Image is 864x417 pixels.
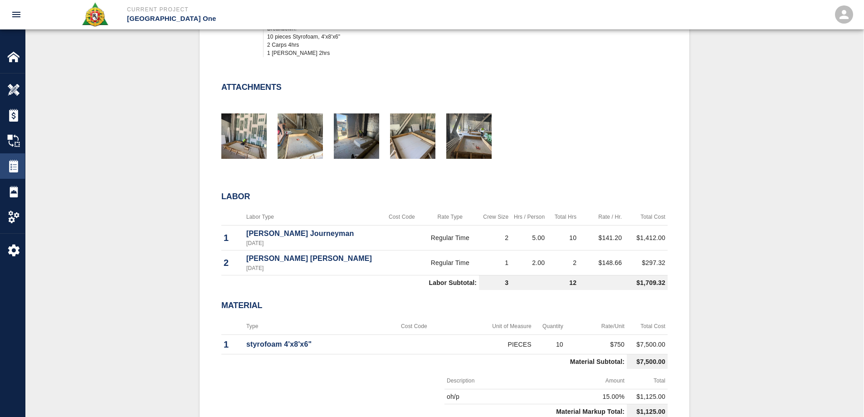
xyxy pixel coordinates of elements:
[579,209,624,226] th: Rate / Hr.
[511,275,579,290] td: 12
[246,228,380,239] p: [PERSON_NAME] Journeyman
[278,113,323,159] img: thumbnail
[479,209,511,226] th: Crew Size
[244,318,379,335] th: Type
[449,334,534,354] td: PIECES
[534,334,566,354] td: 10
[224,256,242,270] p: 2
[566,334,627,354] td: $750
[379,318,449,335] th: Cost Code
[224,338,242,351] p: 1
[819,373,864,417] iframe: Chat Widget
[534,318,566,335] th: Quantity
[479,250,511,275] td: 1
[627,373,668,389] th: Total
[511,209,547,226] th: Hrs / Person
[479,275,511,290] td: 3
[536,373,627,389] th: Amount
[449,318,534,335] th: Unit of Measure
[536,389,627,404] td: 15.00%
[334,113,379,159] img: thumbnail
[267,8,515,57] div: R&S carpenters worked on L2 HH-N4, pads, installing 10 pieces Styrofoam, 4'x8'x6". Breakdown: 10 ...
[221,192,668,202] h2: Labor
[246,253,380,264] p: [PERSON_NAME] [PERSON_NAME]
[627,318,668,335] th: Total Cost
[246,239,380,247] p: [DATE]
[579,250,624,275] td: $148.66
[221,83,282,93] h2: Attachments
[246,264,380,272] p: [DATE]
[382,209,421,226] th: Cost Code
[624,226,668,250] td: $1,412.00
[81,2,109,27] img: Roger & Sons Concrete
[511,250,547,275] td: 2.00
[390,113,435,159] img: thumbnail
[566,318,627,335] th: Rate/Unit
[511,226,547,250] td: 5.00
[221,354,627,369] td: Material Subtotal:
[624,250,668,275] td: $297.32
[547,226,579,250] td: 10
[446,113,492,159] img: thumbnail
[244,209,382,226] th: Labor Type
[627,334,668,354] td: $7,500.00
[421,250,479,275] td: Regular Time
[444,373,536,389] th: Description
[624,209,668,226] th: Total Cost
[479,226,511,250] td: 2
[579,226,624,250] td: $141.20
[627,389,668,404] td: $1,125.00
[547,250,579,275] td: 2
[421,226,479,250] td: Regular Time
[127,14,481,24] p: [GEOGRAPHIC_DATA] One
[547,209,579,226] th: Total Hrs
[127,5,481,14] p: Current Project
[444,389,536,404] td: oh/p
[579,275,668,290] td: $1,709.32
[221,301,668,311] h2: Material
[224,231,242,245] p: 1
[221,113,267,159] img: thumbnail
[246,339,377,350] p: styrofoam 4'x8'x6"
[221,275,479,290] td: Labor Subtotal:
[421,209,479,226] th: Rate Type
[5,4,27,25] button: open drawer
[627,354,668,369] td: $7,500.00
